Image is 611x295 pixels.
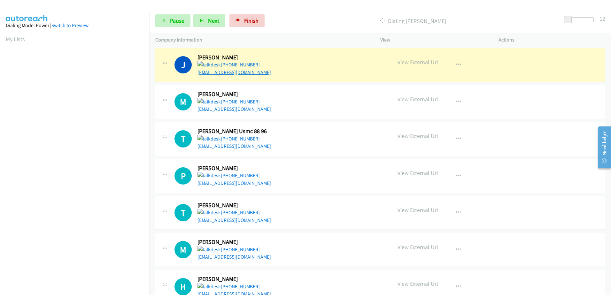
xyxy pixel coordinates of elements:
[398,169,438,177] p: View External Url
[229,14,265,27] a: Finish
[208,17,219,24] span: Next
[197,143,271,149] a: [EMAIL_ADDRESS][DOMAIN_NAME]
[193,14,225,27] button: Next
[592,122,611,173] iframe: Resource Center
[197,135,221,143] img: talkdesk
[398,206,438,214] p: View External Url
[599,14,605,23] div: 12
[170,17,184,24] span: Pause
[6,22,144,29] div: Dialing Mode: Power |
[197,283,221,291] img: talkdesk
[197,209,221,216] img: talkdesk
[398,58,438,66] p: View External Url
[174,204,192,221] h1: T
[380,36,487,44] p: View
[155,14,190,27] a: Pause
[197,98,221,106] img: talkdesk
[51,22,89,28] a: Switch to Preview
[197,246,221,253] img: talkdesk
[398,132,438,140] p: View External Url
[197,172,221,179] img: talkdesk
[398,279,438,288] p: View External Url
[398,95,438,103] p: View External Url
[197,276,268,283] h2: [PERSON_NAME]
[174,241,192,258] div: The call is yet to be attempted
[174,167,192,185] h1: P
[197,165,268,172] h2: [PERSON_NAME]
[197,238,268,246] h2: [PERSON_NAME]
[398,243,438,251] p: View External Url
[273,17,553,25] p: Dialing [PERSON_NAME]
[197,61,221,69] img: talkdesk
[174,241,192,258] h1: M
[197,246,260,253] a: [PHONE_NUMBER]
[197,254,271,260] a: [EMAIL_ADDRESS][DOMAIN_NAME]
[197,136,260,142] a: [PHONE_NUMBER]
[174,130,192,147] h1: T
[174,167,192,185] div: The call is yet to be attempted
[174,204,192,221] div: The call is yet to be attempted
[197,284,260,290] a: [PHONE_NUMBER]
[197,54,268,61] h2: [PERSON_NAME]
[197,202,268,209] h2: [PERSON_NAME]
[6,35,25,43] a: My Lists
[197,99,260,105] a: [PHONE_NUMBER]
[197,91,268,98] h2: [PERSON_NAME]
[197,128,268,135] h2: [PERSON_NAME] Usmc 88 96
[197,62,260,68] a: [PHONE_NUMBER]
[197,209,260,216] a: [PHONE_NUMBER]
[174,56,192,73] h1: J
[197,69,271,75] a: [EMAIL_ADDRESS][DOMAIN_NAME]
[197,172,260,178] a: [PHONE_NUMBER]
[174,93,192,110] h1: M
[197,217,271,223] a: [EMAIL_ADDRESS][DOMAIN_NAME]
[197,180,271,186] a: [EMAIL_ADDRESS][DOMAIN_NAME]
[244,17,259,24] span: Finish
[155,36,369,44] p: Company Information
[197,106,271,112] a: [EMAIL_ADDRESS][DOMAIN_NAME]
[499,36,605,44] p: Actions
